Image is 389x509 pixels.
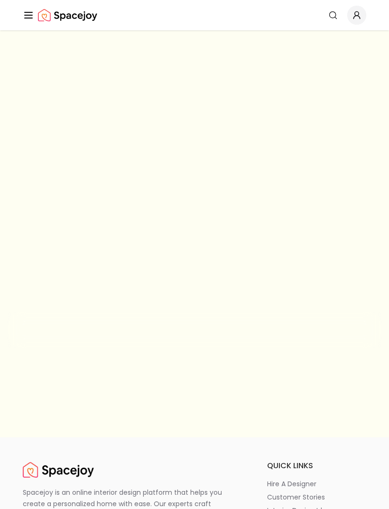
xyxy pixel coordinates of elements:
[38,6,97,25] a: Spacejoy
[267,492,366,502] a: customer stories
[23,460,94,479] img: Spacejoy Logo
[267,492,325,502] p: customer stories
[267,479,316,489] p: hire a designer
[23,460,94,479] a: Spacejoy
[38,6,97,25] img: Spacejoy Logo
[267,460,366,472] h6: quick links
[267,479,366,489] a: hire a designer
